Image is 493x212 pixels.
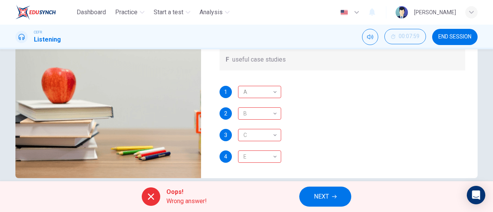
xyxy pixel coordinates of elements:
[238,81,278,103] div: A
[238,129,281,141] div: D
[200,8,223,17] span: Analysis
[362,29,378,45] div: Mute
[77,8,106,17] span: Dashboard
[238,103,278,125] div: B
[34,35,61,44] h1: Listening
[299,187,351,207] button: NEXT
[166,197,207,206] span: Wrong answer!
[414,8,456,17] div: [PERSON_NAME]
[112,5,148,19] button: Practice
[238,86,281,98] div: B
[224,111,227,116] span: 2
[151,5,193,19] button: Start a test
[196,5,233,19] button: Analysis
[238,146,278,168] div: E
[154,8,183,17] span: Start a test
[74,5,109,19] button: Dashboard
[238,107,281,120] div: A
[232,55,286,64] span: useful case studies
[314,191,329,202] span: NEXT
[384,29,426,45] div: Hide
[15,5,56,20] img: EduSynch logo
[226,55,229,64] span: F
[238,124,278,146] div: C
[384,29,426,44] button: 00:07:59
[467,186,485,204] div: Open Intercom Messenger
[399,33,419,40] span: 00:07:59
[224,89,227,95] span: 1
[34,30,42,35] span: CEFR
[339,10,349,15] img: en
[115,8,138,17] span: Practice
[396,6,408,18] img: Profile picture
[238,150,281,163] div: C
[15,5,74,20] a: EduSynch logo
[224,154,227,159] span: 4
[438,34,471,40] span: END SESSION
[224,132,227,138] span: 3
[432,29,478,45] button: END SESSION
[166,187,207,197] span: Oops!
